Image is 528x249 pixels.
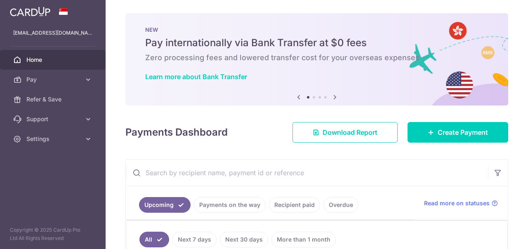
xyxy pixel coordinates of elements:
[271,232,336,247] a: More than 1 month
[220,232,268,247] a: Next 30 days
[194,197,266,213] a: Payments on the way
[172,232,217,247] a: Next 7 days
[408,122,508,143] a: Create Payment
[269,197,320,213] a: Recipient paid
[26,115,81,123] span: Support
[139,197,191,213] a: Upcoming
[145,26,488,33] p: NEW
[145,53,488,63] h6: Zero processing fees and lowered transfer cost for your overseas expenses
[126,160,488,186] input: Search by recipient name, payment id or reference
[424,199,490,207] span: Read more on statuses
[424,199,498,207] a: Read more on statuses
[26,75,81,84] span: Pay
[26,56,81,64] span: Home
[26,95,81,103] span: Refer & Save
[26,135,81,143] span: Settings
[323,197,358,213] a: Overdue
[438,127,488,137] span: Create Payment
[145,36,488,49] h5: Pay internationally via Bank Transfer at $0 fees
[125,125,228,140] h4: Payments Dashboard
[125,13,508,106] img: Bank transfer banner
[139,232,169,247] a: All
[323,127,377,137] span: Download Report
[10,7,50,16] img: CardUp
[145,73,247,81] a: Learn more about Bank Transfer
[292,122,398,143] a: Download Report
[13,29,92,37] p: [EMAIL_ADDRESS][DOMAIN_NAME]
